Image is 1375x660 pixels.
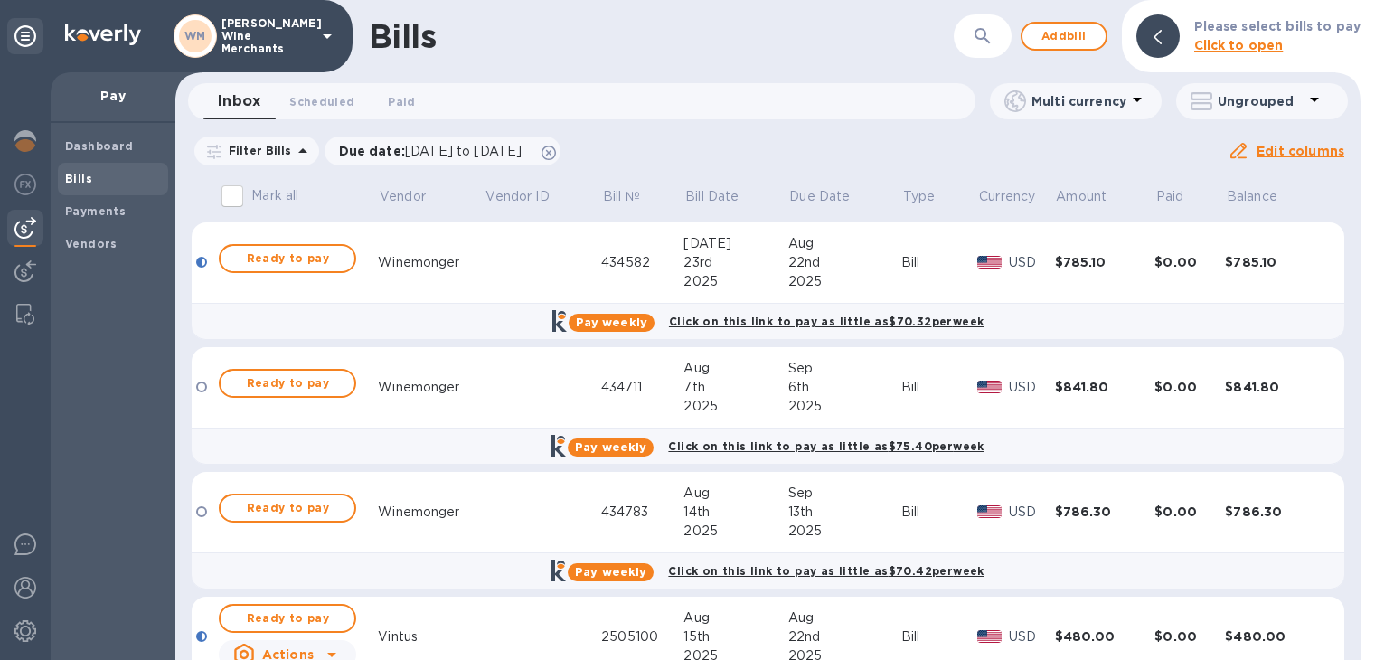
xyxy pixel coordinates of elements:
button: Addbill [1021,22,1107,51]
img: USD [977,505,1002,518]
div: 434711 [601,378,683,397]
div: 434783 [601,503,683,522]
b: Click on this link to pay as little as $75.40 per week [668,439,984,453]
div: Winemonger [378,253,484,272]
p: Bill Date [685,187,739,206]
div: 2025 [683,397,787,416]
div: 14th [683,503,787,522]
b: Pay weekly [575,440,646,454]
div: $841.80 [1055,378,1155,396]
button: Ready to pay [219,369,356,398]
div: [DATE] [683,234,787,253]
div: Aug [683,484,787,503]
div: Aug [788,234,901,253]
p: Due date : [339,142,532,160]
p: Filter Bills [221,143,292,158]
div: $786.30 [1225,503,1325,521]
span: Ready to pay [235,372,340,394]
p: Balance [1227,187,1277,206]
b: WM [184,29,206,42]
b: Pay weekly [576,316,647,329]
button: Ready to pay [219,244,356,273]
img: USD [977,256,1002,269]
b: Dashboard [65,139,134,153]
div: 22nd [788,627,901,646]
p: Multi currency [1031,92,1126,110]
div: Sep [788,359,901,378]
p: Vendor [380,187,426,206]
span: Bill № [603,187,664,206]
div: Winemonger [378,378,484,397]
div: 2025 [788,397,901,416]
div: $0.00 [1154,503,1225,521]
span: Ready to pay [235,248,340,269]
div: Aug [683,359,787,378]
button: Ready to pay [219,494,356,523]
b: Please select bills to pay [1194,19,1361,33]
span: Vendor ID [485,187,572,206]
span: Scheduled [289,92,354,111]
b: Pay weekly [575,565,646,579]
img: Foreign exchange [14,174,36,195]
p: Currency [979,187,1035,206]
p: Ungrouped [1218,92,1304,110]
img: USD [977,630,1002,643]
span: Vendor [380,187,449,206]
div: Bill [901,378,977,397]
span: Inbox [218,89,260,114]
div: Bill [901,503,977,522]
span: Type [903,187,959,206]
div: Unpin categories [7,18,43,54]
p: Mark all [251,186,298,205]
div: $841.80 [1225,378,1325,396]
div: 434582 [601,253,683,272]
span: Paid [388,92,415,111]
div: 23rd [683,253,787,272]
p: Bill № [603,187,640,206]
div: 6th [788,378,901,397]
b: Click on this link to pay as little as $70.32 per week [669,315,984,328]
p: USD [1009,378,1055,397]
p: Vendor ID [485,187,549,206]
h1: Bills [369,17,436,55]
div: Aug [683,608,787,627]
u: Edit columns [1257,144,1344,158]
div: 13th [788,503,901,522]
span: [DATE] to [DATE] [405,144,522,158]
b: Click on this link to pay as little as $70.42 per week [668,564,984,578]
div: Due date:[DATE] to [DATE] [325,137,561,165]
b: Click to open [1194,38,1284,52]
p: Paid [1156,187,1184,206]
p: USD [1009,503,1055,522]
p: [PERSON_NAME] Wine Merchants [221,17,312,55]
div: $0.00 [1154,627,1225,646]
div: Bill [901,253,977,272]
p: Pay [65,87,161,105]
span: Ready to pay [235,608,340,629]
div: $480.00 [1055,627,1155,646]
div: $0.00 [1154,378,1225,396]
p: USD [1009,253,1055,272]
b: Vendors [65,237,118,250]
div: 2025 [788,522,901,541]
div: $480.00 [1225,627,1325,646]
div: $785.10 [1225,253,1325,271]
span: Amount [1056,187,1130,206]
div: Aug [788,608,901,627]
p: Type [903,187,936,206]
p: Due Date [789,187,850,206]
p: Amount [1056,187,1107,206]
div: 2025 [788,272,901,291]
b: Bills [65,172,92,185]
div: $785.10 [1055,253,1155,271]
div: Winemonger [378,503,484,522]
div: 15th [683,627,787,646]
div: 22nd [788,253,901,272]
div: Bill [901,627,977,646]
img: USD [977,381,1002,393]
div: 2505100 [601,627,683,646]
b: Payments [65,204,126,218]
p: USD [1009,627,1055,646]
span: Due Date [789,187,873,206]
